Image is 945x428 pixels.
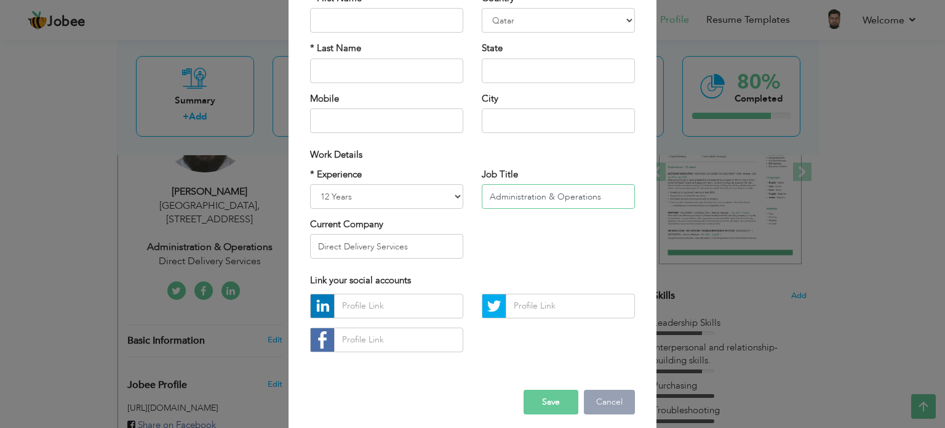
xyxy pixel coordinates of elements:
[482,168,518,181] label: Job Title
[310,218,383,231] label: Current Company
[311,294,334,318] img: linkedin
[584,390,635,414] button: Cancel
[506,294,635,318] input: Profile Link
[334,328,463,352] input: Profile Link
[524,390,578,414] button: Save
[334,294,463,318] input: Profile Link
[310,42,361,55] label: * Last Name
[482,42,503,55] label: State
[310,148,362,161] span: Work Details
[310,168,362,181] label: * Experience
[310,274,411,286] span: Link your social accounts
[482,294,506,318] img: Twitter
[310,92,339,105] label: Mobile
[311,328,334,352] img: facebook
[482,92,498,105] label: City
